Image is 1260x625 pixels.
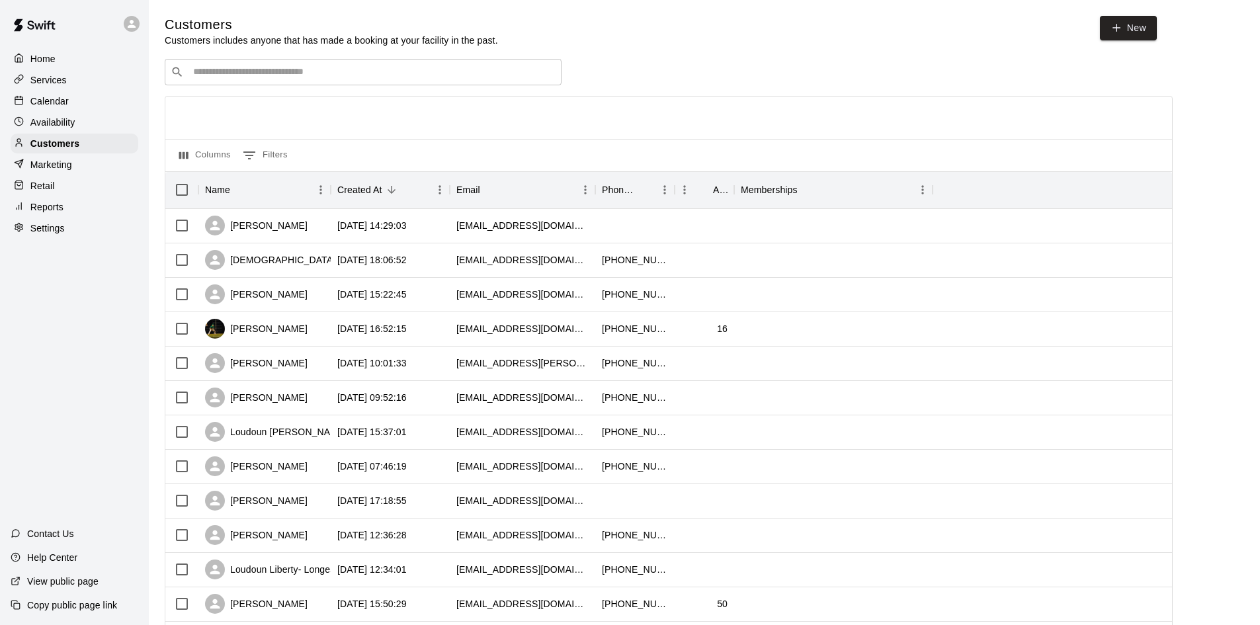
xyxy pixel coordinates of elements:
[456,597,589,610] div: dperssonca@gmail.com
[205,456,308,476] div: [PERSON_NAME]
[337,288,407,301] div: 2025-08-15 15:22:45
[337,494,407,507] div: 2025-08-06 17:18:55
[30,222,65,235] p: Settings
[337,528,407,542] div: 2025-08-06 12:36:28
[337,171,382,208] div: Created At
[480,181,499,199] button: Sort
[11,91,138,111] div: Calendar
[337,425,407,438] div: 2025-08-11 15:37:01
[913,180,933,200] button: Menu
[337,322,407,335] div: 2025-08-13 16:52:15
[165,34,498,47] p: Customers includes anyone that has made a booking at your facility in the past.
[602,425,668,438] div: +15713306735
[602,288,668,301] div: +12709876137
[602,356,668,370] div: +17037440163
[456,356,589,370] div: bussenius.caroline@gmail.com
[456,425,589,438] div: loudounlibertyclements@gmail.com
[311,180,331,200] button: Menu
[205,171,230,208] div: Name
[337,253,407,267] div: 2025-08-17 18:06:52
[456,494,589,507] div: victorvargas1685@gmail.com
[11,176,138,196] a: Retail
[27,599,117,612] p: Copy public page link
[11,155,138,175] a: Marketing
[27,575,99,588] p: View public page
[205,594,308,614] div: [PERSON_NAME]
[205,216,308,235] div: [PERSON_NAME]
[27,527,74,540] p: Contact Us
[205,353,308,373] div: [PERSON_NAME]
[205,284,308,304] div: [PERSON_NAME]
[602,322,668,335] div: +17034315850
[456,253,589,267] div: sbrisbin2000@yahoo.com
[382,181,401,199] button: Sort
[165,16,498,34] h5: Customers
[30,137,79,150] p: Customers
[11,112,138,132] a: Availability
[602,391,668,404] div: +15405601123
[741,171,798,208] div: Memberships
[675,171,734,208] div: Age
[11,70,138,90] a: Services
[205,491,308,511] div: [PERSON_NAME]
[456,528,589,542] div: rworley792@gmail.com
[11,218,138,238] a: Settings
[798,181,816,199] button: Sort
[655,180,675,200] button: Menu
[205,422,347,442] div: Loudoun [PERSON_NAME]
[337,219,407,232] div: 2025-08-19 14:29:03
[30,95,69,108] p: Calendar
[337,391,407,404] div: 2025-08-13 09:52:16
[11,197,138,217] a: Reports
[30,158,72,171] p: Marketing
[602,460,668,473] div: +15714300205
[713,171,728,208] div: Age
[456,288,589,301] div: kathycampbell981@yahoo.com
[30,73,67,87] p: Services
[734,171,933,208] div: Memberships
[456,563,589,576] div: loudounlibertylongest@gmail.com
[456,171,480,208] div: Email
[602,253,668,267] div: +17033991095
[337,356,407,370] div: 2025-08-13 10:01:33
[205,319,225,339] img: Garrett Stotlar
[675,180,694,200] button: Menu
[205,525,308,545] div: [PERSON_NAME]
[602,597,668,610] div: +15715122995
[1100,16,1157,40] a: New
[694,181,713,199] button: Sort
[717,322,728,335] div: 16
[602,563,668,576] div: +18458071589
[239,145,291,166] button: Show filters
[198,171,331,208] div: Name
[11,134,138,153] a: Customers
[456,460,589,473] div: mrsimmons1@gmail.com
[205,388,308,407] div: [PERSON_NAME]
[205,560,337,579] div: Loudoun Liberty- Longest
[602,528,668,542] div: +17039197242
[602,171,636,208] div: Phone Number
[30,116,75,129] p: Availability
[456,219,589,232] div: mariet56@live.com
[337,460,407,473] div: 2025-08-09 07:46:19
[337,563,407,576] div: 2025-08-06 12:34:01
[11,49,138,69] div: Home
[27,551,77,564] p: Help Center
[230,181,249,199] button: Sort
[456,391,589,404] div: et111770@gmail.com
[337,597,407,610] div: 2025-07-31 15:50:29
[456,322,589,335] div: garrettstotlar13@icloud.com
[575,180,595,200] button: Menu
[30,200,63,214] p: Reports
[205,319,308,339] div: [PERSON_NAME]
[331,171,450,208] div: Created At
[165,59,562,85] div: Search customers by name or email
[717,597,728,610] div: 50
[30,179,55,192] p: Retail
